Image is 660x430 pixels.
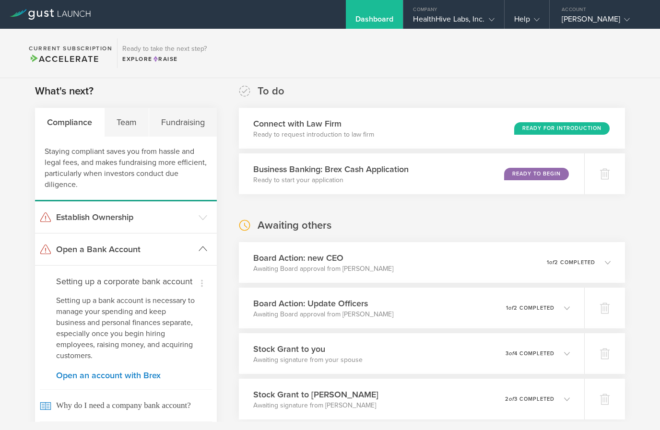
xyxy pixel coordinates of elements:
span: Accelerate [29,54,99,64]
h3: Board Action: Update Officers [253,297,393,310]
p: 1 2 completed [506,305,554,311]
h2: What's next? [35,84,94,98]
p: Awaiting Board approval from [PERSON_NAME] [253,310,393,319]
iframe: Chat Widget [612,384,660,430]
span: Why do I need a company bank account? [40,389,212,421]
p: Ready to start your application [253,175,409,185]
div: HealthHive Labs, Inc. [413,14,494,29]
div: Connect with Law FirmReady to request introduction to law firmReady for Introduction [239,108,625,149]
em: of [508,305,514,311]
h2: To do [258,84,284,98]
div: Business Banking: Brex Cash ApplicationReady to start your applicationReady to Begin [239,153,584,194]
p: Setting up a bank account is necessary to manage your spending and keep business and personal fin... [56,295,196,361]
div: Fundraising [149,108,217,137]
span: Raise [153,56,178,62]
a: Open an account with Brex [56,371,196,380]
p: 3 4 completed [506,351,554,356]
h2: Awaiting others [258,219,331,232]
div: Explore [122,55,207,63]
p: 2 3 completed [505,396,554,402]
p: Awaiting signature from your spouse [253,355,363,365]
div: Team [105,108,149,137]
h4: Setting up a corporate bank account [56,275,196,288]
p: Awaiting signature from [PERSON_NAME] [253,401,378,410]
div: Help [514,14,540,29]
h2: Current Subscription [29,46,112,51]
div: [PERSON_NAME] [562,14,643,29]
em: of [509,396,514,402]
a: Why do I need a company bank account? [35,389,217,421]
p: Ready to request introduction to law firm [253,130,374,139]
h3: Business Banking: Brex Cash Application [253,163,409,175]
div: Ready to take the next step?ExploreRaise [117,38,212,68]
h3: Open a Bank Account [56,243,194,256]
div: Dashboard [355,14,394,29]
h3: Stock Grant to [PERSON_NAME] [253,388,378,401]
div: Staying compliant saves you from hassle and legal fees, and makes fundraising more efficient, par... [35,137,217,201]
em: of [509,350,514,357]
div: Ready for Introduction [514,122,610,135]
h3: Stock Grant to you [253,343,363,355]
h3: Connect with Law Firm [253,117,374,130]
p: Awaiting Board approval from [PERSON_NAME] [253,264,393,274]
div: Ready to Begin [504,168,569,180]
h3: Ready to take the next step? [122,46,207,52]
em: of [549,259,554,266]
p: 1 2 completed [547,260,595,265]
h3: Establish Ownership [56,211,194,223]
div: Compliance [35,108,105,137]
h3: Board Action: new CEO [253,252,393,264]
